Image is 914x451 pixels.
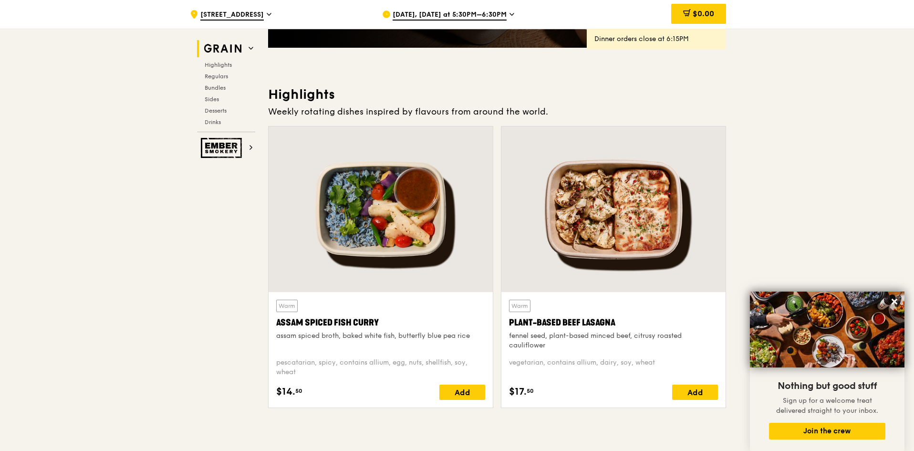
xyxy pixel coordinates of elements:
[509,316,718,329] div: Plant-Based Beef Lasagna
[205,119,221,126] span: Drinks
[887,294,902,309] button: Close
[509,300,530,312] div: Warm
[268,105,726,118] div: Weekly rotating dishes inspired by flavours from around the world.
[205,107,227,114] span: Desserts
[276,358,485,377] div: pescatarian, spicy, contains allium, egg, nuts, shellfish, soy, wheat
[778,380,877,392] span: Nothing but good stuff
[268,86,726,103] h3: Highlights
[276,331,485,341] div: assam spiced broth, baked white fish, butterfly blue pea rice
[509,331,718,350] div: fennel seed, plant-based minced beef, citrusy roasted cauliflower
[509,385,527,399] span: $17.
[276,316,485,329] div: Assam Spiced Fish Curry
[276,385,295,399] span: $14.
[201,40,245,57] img: Grain web logo
[769,423,885,440] button: Join the crew
[205,73,228,80] span: Regulars
[201,138,245,158] img: Ember Smokery web logo
[205,84,226,91] span: Bundles
[295,387,302,395] span: 50
[205,96,219,103] span: Sides
[693,9,714,18] span: $0.00
[276,300,298,312] div: Warm
[594,34,718,44] div: Dinner orders close at 6:15PM
[509,358,718,377] div: vegetarian, contains allium, dairy, soy, wheat
[393,10,507,21] span: [DATE], [DATE] at 5:30PM–6:30PM
[672,385,718,400] div: Add
[776,397,878,415] span: Sign up for a welcome treat delivered straight to your inbox.
[439,385,485,400] div: Add
[200,10,264,21] span: [STREET_ADDRESS]
[750,292,904,367] img: DSC07876-Edit02-Large.jpeg
[205,62,232,68] span: Highlights
[527,387,534,395] span: 50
